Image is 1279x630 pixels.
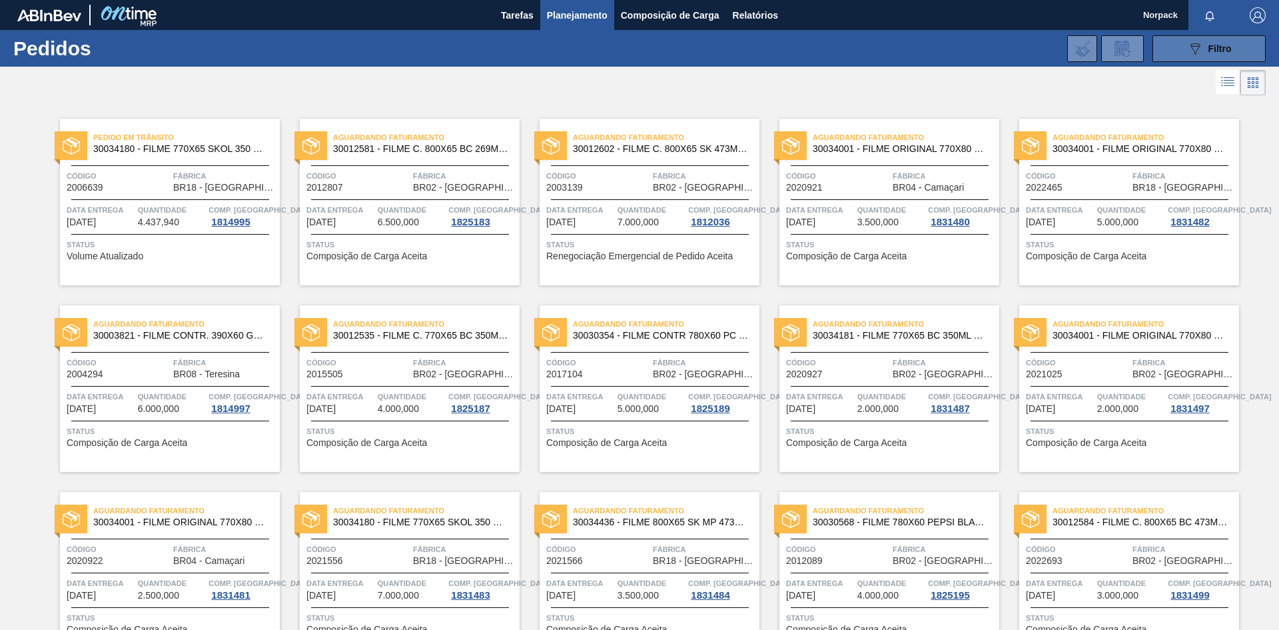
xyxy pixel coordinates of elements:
span: 2021556 [306,556,343,566]
span: Quantidade [378,577,446,590]
div: 1825187 [448,403,492,414]
span: Data entrega [1026,390,1094,403]
span: BR02 - Sergipe [893,369,996,379]
span: Quantidade [857,390,925,403]
div: 1831487 [928,403,972,414]
span: 30030568 - FILME 780X60 PEPSI BLACK NIV24 [813,517,989,527]
span: Data entrega [546,390,614,403]
a: Comp. [GEOGRAPHIC_DATA]1812036 [688,203,756,227]
span: 05/10/2025 [1026,591,1055,601]
span: 4.000,000 [378,404,419,414]
span: 30012535 - FILME C. 770X65 BC 350ML C12 429 [333,331,509,341]
span: 2021566 [546,556,583,566]
div: 1814997 [209,403,252,414]
span: Data entrega [546,203,614,217]
span: Código [546,356,649,369]
span: Código [786,356,889,369]
span: Comp. Carga [928,203,1031,217]
img: status [63,511,80,528]
img: status [302,137,320,155]
div: Visão em Lista [1216,70,1240,95]
span: Código [67,543,170,556]
span: Status [67,238,276,251]
span: Fábrica [893,169,996,183]
span: Fábrica [1132,356,1236,369]
span: 30034001 - FILME ORIGINAL 770X80 350X12 MP [93,517,269,527]
span: Código [786,543,889,556]
span: 04/10/2025 [546,591,576,601]
a: Comp. [GEOGRAPHIC_DATA]1831484 [688,577,756,601]
span: Código [1026,543,1129,556]
span: 4.437,940 [138,217,179,227]
span: Código [1026,169,1129,183]
div: Importar Negociações dos Pedidos [1067,35,1097,62]
span: BR02 - Sergipe [413,183,516,193]
span: 30012581 - FILME C. 800X65 BC 269ML C15 429 [333,144,509,154]
span: Comp. Carga [928,390,1031,403]
span: 3.500,000 [857,217,899,227]
span: Quantidade [138,390,206,403]
span: Fábrica [413,543,516,556]
img: status [1022,137,1039,155]
span: Comp. Carga [928,577,1031,590]
img: status [782,511,799,528]
span: 7.000,000 [618,217,659,227]
span: 28/09/2025 [546,404,576,414]
span: 2021025 [1026,369,1063,379]
span: 2022693 [1026,556,1063,566]
span: Fábrica [413,169,516,183]
span: Comp. Carga [209,577,312,590]
div: 1831482 [1168,217,1212,227]
span: Quantidade [1097,203,1165,217]
span: 28/09/2025 [306,404,336,414]
span: Status [786,425,996,438]
span: Fábrica [173,356,276,369]
span: 30012584 - FILME C. 800X65 BC 473ML C12 429 [1053,517,1228,527]
span: Quantidade [618,203,685,217]
span: Status [306,238,516,251]
a: Comp. [GEOGRAPHIC_DATA]1825195 [928,577,996,601]
span: 2.500,000 [138,591,179,601]
div: 1831497 [1168,403,1212,414]
span: Status [306,611,516,625]
span: Fábrica [653,169,756,183]
span: 02/10/2025 [67,591,96,601]
span: Código [306,169,410,183]
div: 1825195 [928,590,972,601]
span: Aguardando Faturamento [813,317,999,331]
a: Comp. [GEOGRAPHIC_DATA]1831480 [928,203,996,227]
span: 30003821 - FILME CONTR. 390X60 GCA 350ML NIV22 [93,331,269,341]
button: Notificações [1188,6,1231,25]
span: Fábrica [1132,543,1236,556]
span: Data entrega [1026,577,1094,590]
span: Comp. Carga [448,577,552,590]
span: 2020927 [786,369,823,379]
span: Código [67,169,170,183]
span: Fábrica [1132,169,1236,183]
span: 22/09/2025 [306,217,336,227]
img: status [63,324,80,341]
a: Comp. [GEOGRAPHIC_DATA]1831481 [209,577,276,601]
span: Filtro [1208,43,1232,54]
span: Comp. Carga [688,577,791,590]
span: 25/09/2025 [786,217,815,227]
span: Composição de Carga Aceita [786,438,907,448]
span: 2020921 [786,183,823,193]
span: 26/09/2025 [67,404,96,414]
span: 2.000,000 [1097,404,1138,414]
span: Fábrica [173,543,276,556]
span: Código [546,169,649,183]
span: 5.000,000 [1097,217,1138,227]
span: BR04 - Camaçari [893,183,964,193]
span: Aguardando Faturamento [1053,317,1239,331]
span: Composição de Carga Aceita [306,251,427,261]
a: statusAguardando Faturamento30030354 - FILME CONTR 780X60 PC LT350 NIV24Código2017104FábricaBR02 ... [520,305,759,472]
a: statusAguardando Faturamento30034001 - FILME ORIGINAL 770X80 350X12 MPCódigo2021025FábricaBR02 - ... [999,305,1239,472]
span: 2020922 [67,556,103,566]
div: Visão em Cards [1240,70,1266,95]
span: Aguardando Faturamento [573,131,759,144]
a: statusAguardando Faturamento30003821 - FILME CONTR. 390X60 GCA 350ML NIV22Código2004294FábricaBR0... [40,305,280,472]
div: 1831481 [209,590,252,601]
span: 6.000,000 [138,404,179,414]
span: Aguardando Faturamento [813,504,999,517]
